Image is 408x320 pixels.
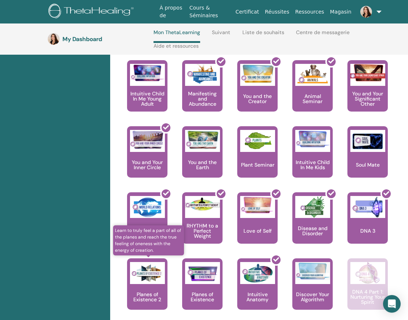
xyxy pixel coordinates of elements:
[62,36,136,43] h3: My Dashboard
[242,29,284,41] a: Liste de souhaits
[383,295,401,313] div: Open Intercom Messenger
[292,160,333,170] p: Intuitive Child In Me Kids
[130,64,165,82] img: Intuitive Child In Me Young Adult
[240,196,275,214] img: Love of Self
[295,262,330,280] img: Discover Your Algorithm
[347,91,388,106] p: You and Your Significant Other
[182,160,223,170] p: You and the Earth
[182,91,223,106] p: Manifesting and Abundance
[240,64,275,84] img: You and the Creator
[350,130,385,152] img: Soul Mate
[237,192,278,258] a: Love of Self Love of Self
[237,60,278,126] a: You and the Creator You and the Creator
[237,126,278,192] a: Plant Seminar Plant Seminar
[262,5,292,19] a: Réussites
[127,160,167,170] p: You and Your Inner Circle
[295,130,330,148] img: Intuitive Child In Me Kids
[292,94,333,104] p: Animal Seminar
[347,60,388,126] a: You and Your Significant Other You and Your Significant Other
[182,292,223,302] p: Planes of Existence
[295,196,330,218] img: Disease and Disorder
[240,130,275,152] img: Plant Seminar
[127,60,167,126] a: Intuitive Child In Me Young Adult Intuitive Child In Me Young Adult
[185,64,220,86] img: Manifesting and Abundance
[292,5,327,19] a: Ressources
[353,162,383,167] p: Soul Mate
[157,1,187,22] a: À propos de
[212,29,230,41] a: Suivant
[127,292,167,302] p: Planes of Existence 2
[130,262,165,284] img: Planes of Existence 2
[182,60,223,126] a: Manifesting and Abundance Manifesting and Abundance
[182,223,223,239] p: RHYTHM to a Perfect Weight
[292,292,333,302] p: Discover Your Algorithm
[113,225,184,255] span: Learn to truly feel a part of all of the planes and reach the true feeling of oneness with the en...
[48,33,59,45] img: default.jpg
[232,5,262,19] a: Certificat
[296,29,350,41] a: Centre de messagerie
[127,126,167,192] a: You and Your Inner Circle You and Your Inner Circle
[154,29,200,43] a: Mon ThetaLearning
[292,192,333,258] a: Disease and Disorder Disease and Disorder
[127,192,167,258] a: World Relations World Relations
[347,289,388,305] p: DNA 4 Part 1: Nurturing Your Spirit
[238,162,277,167] p: Plant Seminar
[327,5,354,19] a: Magasin
[185,262,220,284] img: Planes of Existence
[350,196,385,218] img: DNA 3
[185,130,220,150] img: You and the Earth
[185,196,220,213] img: RHYTHM to a Perfect Weight
[130,196,165,218] img: World Relations
[241,228,275,233] p: Love of Self
[127,91,167,106] p: Intuitive Child In Me Young Adult
[347,126,388,192] a: Soul Mate Soul Mate
[350,262,385,284] img: DNA 4 Part 1: Nurturing Your Spirit
[182,192,223,258] a: RHYTHM to a Perfect Weight RHYTHM to a Perfect Weight
[347,192,388,258] a: DNA 3 DNA 3
[237,292,278,302] p: Intuitive Anatomy
[292,226,333,236] p: Disease and Disorder
[295,64,330,86] img: Animal Seminar
[154,43,199,55] a: Aide et ressources
[360,6,372,18] img: default.jpg
[48,4,136,20] img: logo.png
[237,94,278,104] p: You and the Creator
[130,130,165,150] img: You and Your Inner Circle
[240,262,275,284] img: Intuitive Anatomy
[292,60,333,126] a: Animal Seminar Animal Seminar
[350,64,385,82] img: You and Your Significant Other
[182,126,223,192] a: You and the Earth You and the Earth
[292,126,333,192] a: Intuitive Child In Me Kids Intuitive Child In Me Kids
[187,1,232,22] a: Cours & Séminaires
